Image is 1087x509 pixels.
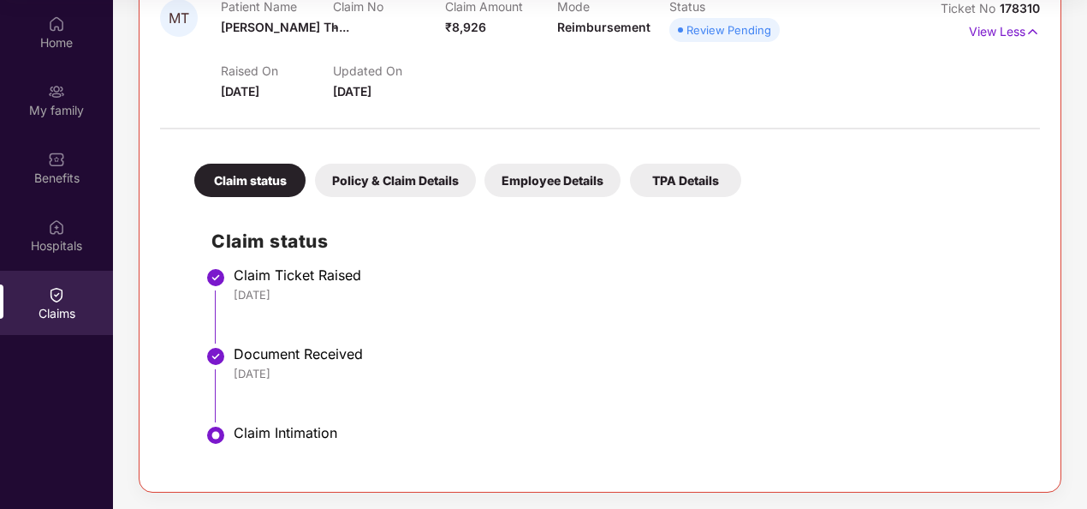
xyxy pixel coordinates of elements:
[205,267,226,288] img: svg+xml;base64,PHN2ZyBpZD0iU3RlcC1Eb25lLTMyeDMyIiB4bWxucz0iaHR0cDovL3d3dy53My5vcmcvMjAwMC9zdmciIH...
[630,164,741,197] div: TPA Details
[234,424,1023,441] div: Claim Intimation
[48,15,65,33] img: svg+xml;base64,PHN2ZyBpZD0iSG9tZSIgeG1sbnM9Imh0dHA6Ly93d3cudzMub3JnLzIwMDAvc3ZnIiB3aWR0aD0iMjAiIG...
[211,227,1023,255] h2: Claim status
[194,164,306,197] div: Claim status
[169,11,189,26] span: MT
[1025,22,1040,41] img: svg+xml;base64,PHN2ZyB4bWxucz0iaHR0cDovL3d3dy53My5vcmcvMjAwMC9zdmciIHdpZHRoPSIxNyIgaGVpZ2h0PSIxNy...
[234,345,1023,362] div: Document Received
[205,346,226,367] img: svg+xml;base64,PHN2ZyBpZD0iU3RlcC1Eb25lLTMyeDMyIiB4bWxucz0iaHR0cDovL3d3dy53My5vcmcvMjAwMC9zdmciIH...
[205,425,226,446] img: svg+xml;base64,PHN2ZyBpZD0iU3RlcC1BY3RpdmUtMzJ4MzIiIHhtbG5zPSJodHRwOi8vd3d3LnczLm9yZy8yMDAwL3N2Zy...
[333,63,445,78] p: Updated On
[221,20,349,34] span: [PERSON_NAME] Th...
[48,286,65,303] img: svg+xml;base64,PHN2ZyBpZD0iQ2xhaW0iIHhtbG5zPSJodHRwOi8vd3d3LnczLm9yZy8yMDAwL3N2ZyIgd2lkdGg9IjIwIi...
[48,219,65,236] img: svg+xml;base64,PHN2ZyBpZD0iSG9zcGl0YWxzIiB4bWxucz0iaHR0cDovL3d3dy53My5vcmcvMjAwMC9zdmciIHdpZHRoPS...
[221,84,259,99] span: [DATE]
[1000,1,1040,15] span: 178310
[686,21,771,39] div: Review Pending
[234,366,1023,381] div: [DATE]
[234,266,1023,284] div: Claim Ticket Raised
[941,1,1000,15] span: Ticket No
[315,164,476,197] div: Policy & Claim Details
[969,18,1040,41] p: View Less
[557,20,650,34] span: Reimbursement
[48,151,65,168] img: svg+xml;base64,PHN2ZyBpZD0iQmVuZWZpdHMiIHhtbG5zPSJodHRwOi8vd3d3LnczLm9yZy8yMDAwL3N2ZyIgd2lkdGg9Ij...
[484,164,621,197] div: Employee Details
[221,63,333,78] p: Raised On
[333,20,339,34] span: -
[48,83,65,100] img: svg+xml;base64,PHN2ZyB3aWR0aD0iMjAiIGhlaWdodD0iMjAiIHZpZXdCb3g9IjAgMCAyMCAyMCIgZmlsbD0ibm9uZSIgeG...
[445,20,486,34] span: ₹8,926
[333,84,371,99] span: [DATE]
[234,287,1023,302] div: [DATE]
